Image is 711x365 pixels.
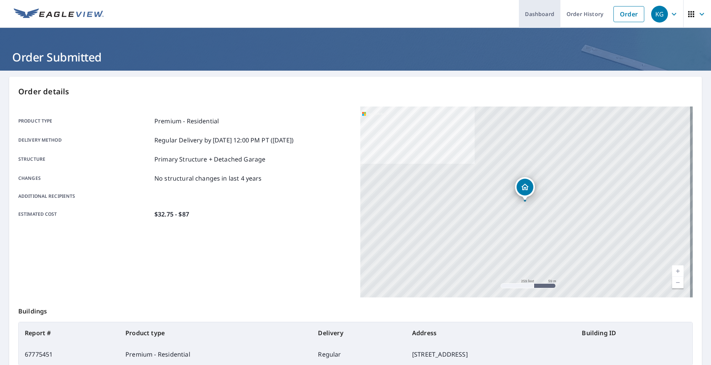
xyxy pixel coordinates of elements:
[312,344,406,365] td: Regular
[19,344,119,365] td: 67775451
[18,155,151,164] p: Structure
[18,193,151,200] p: Additional recipients
[312,322,406,344] th: Delivery
[672,265,684,277] a: Current Level 17, Zoom In
[119,344,312,365] td: Premium - Residential
[119,322,312,344] th: Product type
[613,6,644,22] a: Order
[9,49,702,65] h1: Order Submitted
[154,136,294,145] p: Regular Delivery by [DATE] 12:00 PM PT ([DATE])
[19,322,119,344] th: Report #
[18,116,151,126] p: Product type
[18,297,693,322] p: Buildings
[515,177,535,201] div: Dropped pin, building 1, Residential property, 33 Beacon St New Britain, CT 06053
[406,322,576,344] th: Address
[18,210,151,219] p: Estimated cost
[154,155,265,164] p: Primary Structure + Detached Garage
[14,8,104,20] img: EV Logo
[576,322,692,344] th: Building ID
[18,136,151,145] p: Delivery method
[154,116,219,126] p: Premium - Residential
[651,6,668,23] div: KG
[154,210,189,219] p: $32.75 - $87
[18,86,693,97] p: Order details
[154,174,262,183] p: No structural changes in last 4 years
[406,344,576,365] td: [STREET_ADDRESS]
[672,277,684,288] a: Current Level 17, Zoom Out
[18,174,151,183] p: Changes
